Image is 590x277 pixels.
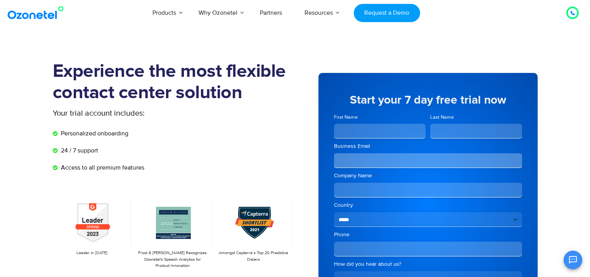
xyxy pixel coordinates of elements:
p: Your trial account includes: [53,107,237,119]
p: Amongst Capterra’s Top 20 Predictive Dialers [218,250,289,263]
span: Access to all premium features [59,163,144,172]
label: Last Name [430,114,522,121]
label: First Name [334,114,426,121]
label: Company Name [334,172,522,180]
label: Country [334,201,522,209]
button: Open chat [564,251,582,269]
h1: Experience the most flexible contact center solution [53,61,295,104]
label: Business Email [334,142,522,150]
label: Phone [334,231,522,239]
p: Frost & [PERSON_NAME] Recognizes Ozonetel's Speech Analytics for Product Innovation [137,250,208,269]
h5: Start your 7 day free trial now [334,94,522,106]
label: How did you hear about us? [334,260,522,268]
p: Leader in [DATE] [57,250,127,256]
span: 24 / 7 support [59,146,98,155]
a: Request a Demo [354,4,420,22]
span: Personalized onboarding [59,129,128,138]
